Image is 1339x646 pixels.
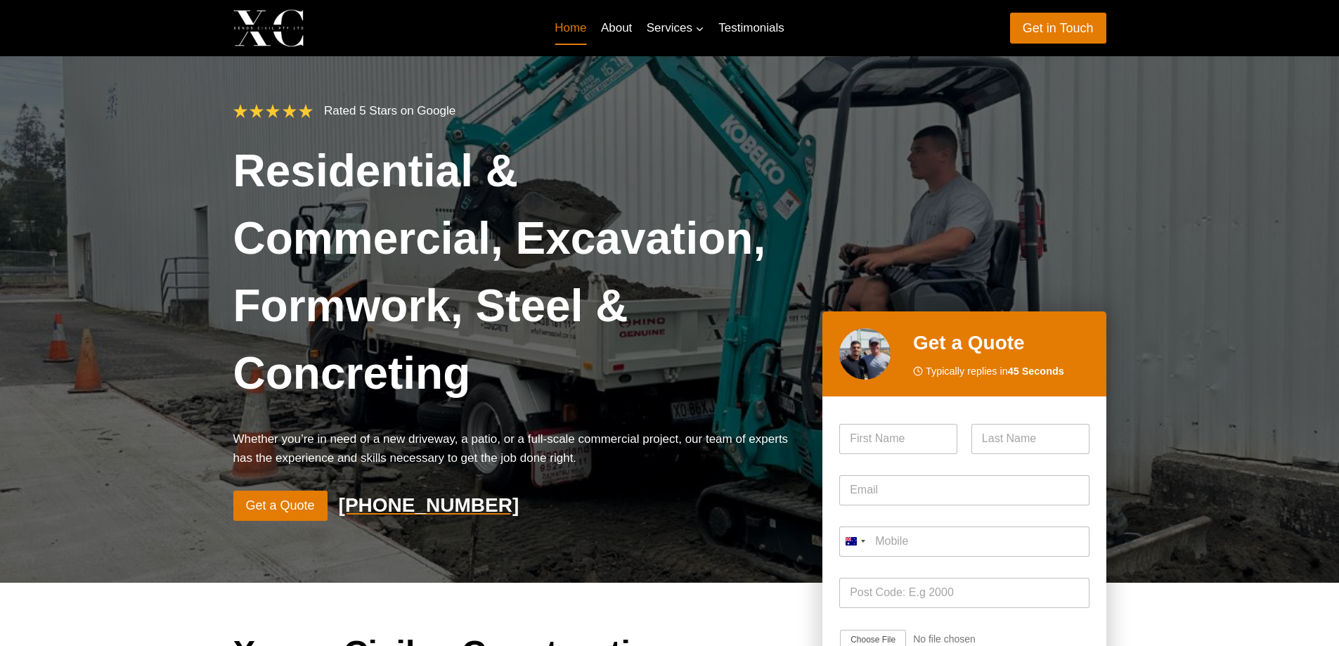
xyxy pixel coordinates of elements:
nav: Primary Navigation [548,11,791,45]
h1: Residential & Commercial, Excavation, Formwork, Steel & Concreting [233,137,801,407]
a: Testimonials [711,11,791,45]
a: Home [548,11,594,45]
p: Rated 5 Stars on Google [324,101,455,120]
span: Typically replies in [926,363,1064,380]
p: Xenos Civil [316,17,414,39]
a: Get in Touch [1010,13,1106,43]
a: Services [640,11,712,45]
span: Get a Quote [246,496,315,516]
a: Get a Quote [233,491,328,521]
input: Email [839,475,1089,505]
p: Whether you’re in need of a new driveway, a patio, or a full-scale commercial project, our team o... [233,429,801,467]
img: Xenos Civil [233,9,304,46]
input: First Name [839,424,957,454]
input: Last Name [971,424,1089,454]
button: Selected country [839,527,870,557]
a: About [594,11,640,45]
input: Post Code: E.g 2000 [839,578,1089,608]
h2: Get a Quote [913,328,1089,358]
a: [PHONE_NUMBER] [339,491,519,520]
strong: 45 Seconds [1008,366,1064,377]
a: Xenos Civil [233,9,414,46]
span: Services [647,18,704,37]
input: Mobile [839,527,1089,557]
